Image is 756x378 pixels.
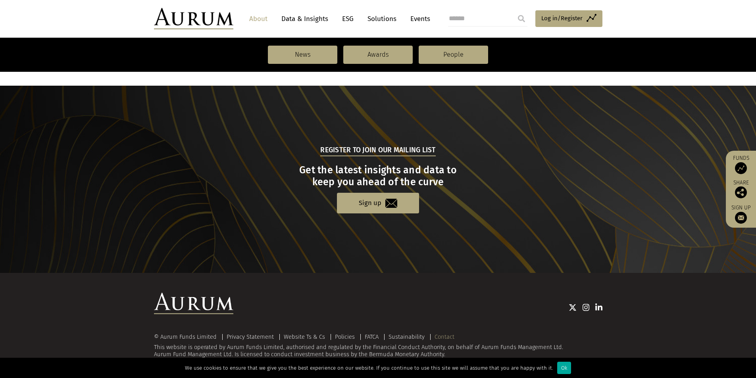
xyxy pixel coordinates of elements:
img: Sign up to our newsletter [735,212,747,224]
a: Sign up [337,193,419,213]
img: Twitter icon [569,303,577,311]
a: Website Ts & Cs [284,333,325,340]
input: Submit [514,11,529,27]
a: Contact [435,333,454,340]
a: News [268,46,337,64]
a: FATCA [365,333,379,340]
div: This website is operated by Aurum Funds Limited, authorised and regulated by the Financial Conduc... [154,334,602,358]
div: Ok [557,362,571,374]
img: Access Funds [735,162,747,174]
a: People [419,46,488,64]
a: Sustainability [389,333,425,340]
img: Aurum [154,8,233,29]
a: Events [406,12,430,26]
a: Data & Insights [277,12,332,26]
img: Linkedin icon [595,303,602,311]
h3: Get the latest insights and data to keep you ahead of the curve [155,164,601,188]
span: Log in/Register [541,13,583,23]
h5: Register to join our mailing list [320,145,435,156]
img: Share this post [735,186,747,198]
a: Policies [335,333,355,340]
a: Log in/Register [535,10,602,27]
a: Funds [730,155,752,174]
img: Instagram icon [583,303,590,311]
a: ESG [338,12,358,26]
a: Sign up [730,204,752,224]
a: Awards [343,46,413,64]
a: About [245,12,271,26]
a: Solutions [364,12,400,26]
a: Privacy Statement [227,333,274,340]
div: Share [730,180,752,198]
div: © Aurum Funds Limited [154,334,221,340]
img: Aurum Logo [154,293,233,314]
